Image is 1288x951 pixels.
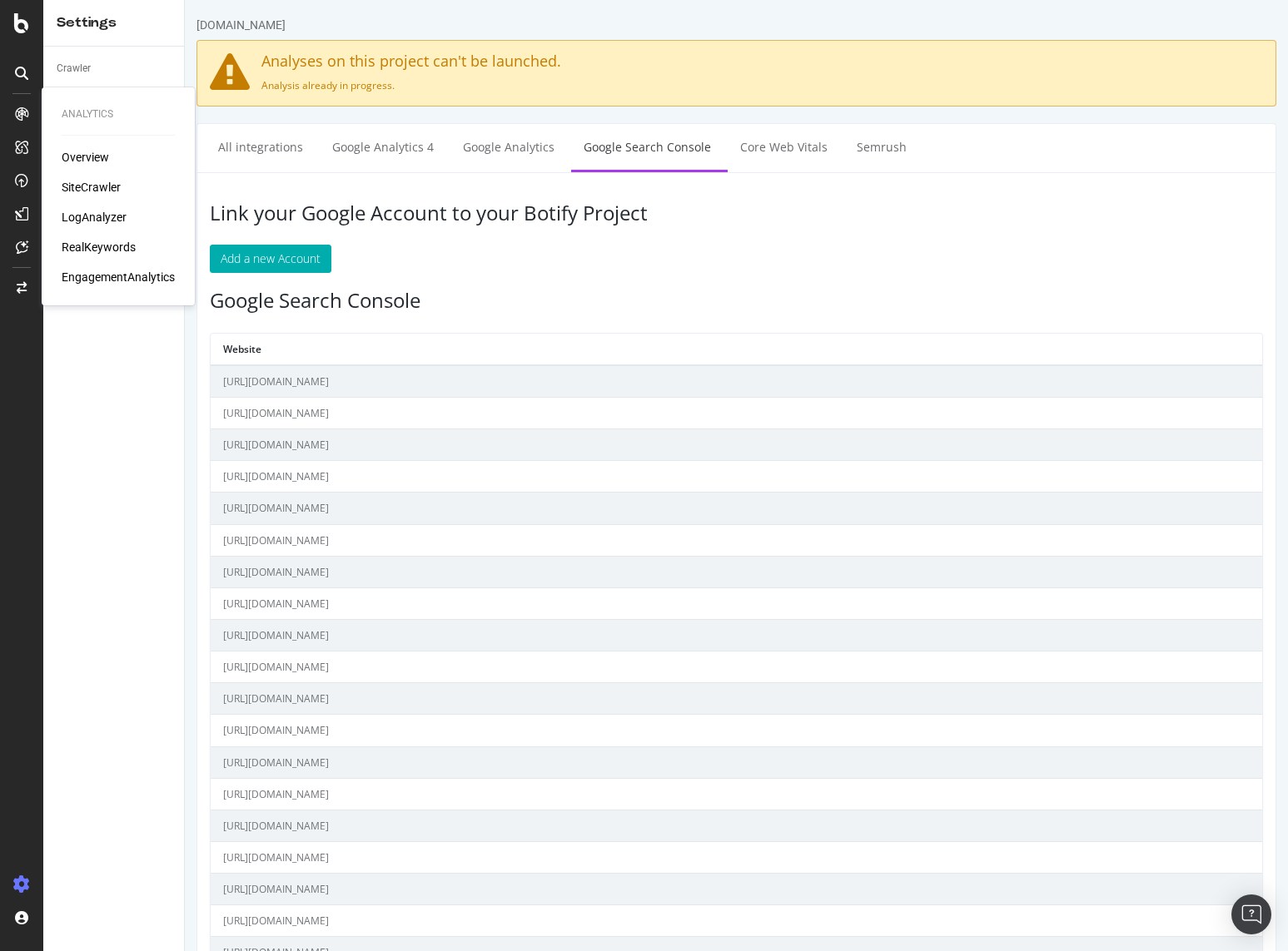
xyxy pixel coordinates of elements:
td: [URL][DOMAIN_NAME] [26,429,1077,461]
td: [URL][DOMAIN_NAME] [26,683,1077,715]
a: EngagementAnalytics [62,269,175,285]
a: Crawler [57,60,172,77]
td: [URL][DOMAIN_NAME] [26,365,1077,398]
a: LogAnalyzer [62,209,127,225]
a: All integrations [21,124,131,170]
td: [URL][DOMAIN_NAME] [26,587,1077,619]
td: [URL][DOMAIN_NAME] [26,715,1077,746]
td: [URL][DOMAIN_NAME] [26,398,1077,429]
div: Settings [57,13,171,32]
a: Overview [62,149,109,166]
td: [URL][DOMAIN_NAME] [26,905,1077,937]
button: Add a new Account [25,245,147,273]
div: [DOMAIN_NAME] [12,17,101,33]
div: Keywords [57,84,101,102]
td: [URL][DOMAIN_NAME] [26,556,1077,587]
td: [URL][DOMAIN_NAME] [26,874,1077,905]
a: Keywords [57,84,172,102]
a: RealKeywords [62,239,136,255]
div: Open Intercom Messenger [1231,894,1271,934]
p: Analysis already in progress. [25,78,1078,92]
h3: Link your Google Account to your Botify Project [25,202,1078,224]
a: Google Search Console [386,124,539,170]
div: Crawler [57,60,91,77]
div: Analytics [62,107,175,121]
td: [URL][DOMAIN_NAME] [26,746,1077,778]
td: [URL][DOMAIN_NAME] [26,524,1077,556]
th: Website [26,334,1077,365]
a: Google Analytics [266,124,382,170]
td: [URL][DOMAIN_NAME] [26,842,1077,874]
a: Semrush [659,124,734,170]
td: [URL][DOMAIN_NAME] [26,461,1077,493]
a: Core Web Vitals [543,124,655,170]
h4: Analyses on this project can't be launched. [25,53,1078,70]
td: [URL][DOMAIN_NAME] [26,810,1077,841]
td: [URL][DOMAIN_NAME] [26,778,1077,810]
a: Google Analytics 4 [135,124,261,170]
td: [URL][DOMAIN_NAME] [26,651,1077,683]
h3: Google Search Console [25,290,1078,311]
td: [URL][DOMAIN_NAME] [26,493,1077,524]
td: [URL][DOMAIN_NAME] [26,620,1077,651]
a: SiteCrawler [62,179,121,196]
